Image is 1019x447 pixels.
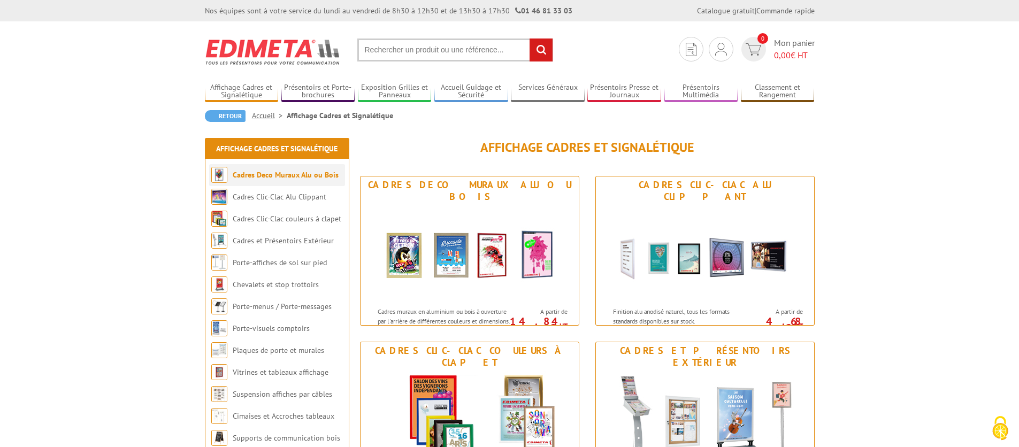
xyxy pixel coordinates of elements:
span: € HT [774,49,815,61]
input: rechercher [530,38,553,61]
a: Cadres Clic-Clac couleurs à clapet [233,214,341,223]
div: | [697,5,815,16]
p: Finition alu anodisé naturel, tous les formats standards disponibles sur stock. [613,307,746,325]
a: Accueil [252,111,287,120]
input: Rechercher un produit ou une référence... [357,38,553,61]
img: devis rapide [686,43,696,56]
a: Chevalets et stop trottoirs [233,280,319,289]
img: Porte-menus / Porte-messages [211,298,227,314]
sup: HT [560,321,568,330]
img: Cadres Deco Muraux Alu ou Bois [211,167,227,183]
a: Cadres Deco Muraux Alu ou Bois Cadres Deco Muraux Alu ou Bois Cadres muraux en aluminium ou bois ... [360,176,579,326]
a: Présentoirs Multimédia [664,83,738,101]
img: devis rapide [746,43,761,56]
a: Classement et Rangement [741,83,815,101]
div: Cadres Deco Muraux Alu ou Bois [363,179,576,203]
a: Supports de communication bois [233,433,340,443]
img: Cadres Clic-Clac Alu Clippant [606,205,804,302]
a: Plaques de porte et murales [233,345,324,355]
img: Cadres Deco Muraux Alu ou Bois [371,205,569,302]
a: Commande rapide [756,6,815,16]
div: Nos équipes sont à votre service du lundi au vendredi de 8h30 à 12h30 et de 13h30 à 17h30 [205,5,572,16]
h1: Affichage Cadres et Signalétique [360,141,815,155]
a: Accueil Guidage et Sécurité [434,83,508,101]
img: Plaques de porte et murales [211,342,227,358]
sup: HT [795,321,803,330]
div: Cadres et Présentoirs Extérieur [599,345,811,368]
p: 4.68 € [743,318,803,331]
span: Mon panier [774,37,815,61]
a: Suspension affiches par câbles [233,389,332,399]
a: Présentoirs Presse et Journaux [587,83,661,101]
a: Affichage Cadres et Signalétique [216,144,338,153]
img: Vitrines et tableaux affichage [211,364,227,380]
a: Cadres Clic-Clac Alu Clippant Cadres Clic-Clac Alu Clippant Finition alu anodisé naturel, tous le... [595,176,815,326]
strong: 01 46 81 33 03 [515,6,572,16]
img: Supports de communication bois [211,430,227,446]
img: Cadres et Présentoirs Extérieur [211,233,227,249]
img: Chevalets et stop trottoirs [211,276,227,292]
a: Cadres Deco Muraux Alu ou Bois [233,170,339,180]
a: Cimaises et Accroches tableaux [233,411,334,421]
img: Porte-affiches de sol sur pied [211,255,227,271]
a: Retour [205,110,246,122]
div: Cadres Clic-Clac couleurs à clapet [363,345,576,368]
img: Suspension affiches par câbles [211,386,227,402]
a: Vitrines et tableaux affichage [233,367,328,377]
a: Catalogue gratuit [697,6,755,16]
a: Affichage Cadres et Signalétique [205,83,279,101]
a: Cadres et Présentoirs Extérieur [233,236,334,245]
img: devis rapide [715,43,727,56]
img: Cadres Clic-Clac couleurs à clapet [211,211,227,227]
a: Présentoirs et Porte-brochures [281,83,355,101]
img: Edimeta [205,32,341,72]
img: Porte-visuels comptoirs [211,320,227,336]
p: Cadres muraux en aluminium ou bois à ouverture par l'arrière de différentes couleurs et dimension... [378,307,510,344]
li: Affichage Cadres et Signalétique [287,110,393,121]
img: Cimaises et Accroches tableaux [211,408,227,424]
button: Cookies (fenêtre modale) [982,411,1019,447]
a: Porte-visuels comptoirs [233,323,310,333]
p: 14.84 € [508,318,568,331]
a: Porte-menus / Porte-messages [233,302,332,311]
span: 0,00 [774,50,791,60]
a: devis rapide 0 Mon panier 0,00€ HT [739,37,815,61]
img: Cookies (fenêtre modale) [987,415,1014,442]
span: A partir de [748,307,803,316]
span: A partir de [513,307,568,316]
a: Porte-affiches de sol sur pied [233,258,327,267]
a: Cadres Clic-Clac Alu Clippant [233,192,326,202]
a: Exposition Grilles et Panneaux [358,83,432,101]
div: Cadres Clic-Clac Alu Clippant [599,179,811,203]
a: Services Généraux [511,83,585,101]
img: Cadres Clic-Clac Alu Clippant [211,189,227,205]
span: 0 [757,33,768,44]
